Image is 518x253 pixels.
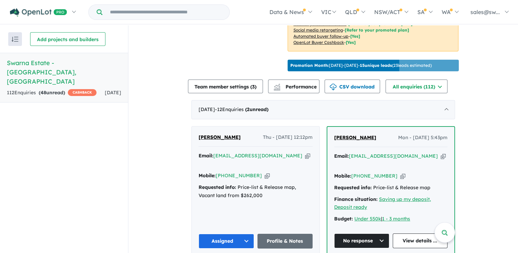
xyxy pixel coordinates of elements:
span: [Refer to your promoted plan] [345,27,409,33]
h5: Swarna Estate - [GEOGRAPHIC_DATA] , [GEOGRAPHIC_DATA] [7,58,121,86]
span: [Yes] [346,40,356,45]
span: CASHBACK [68,89,97,96]
a: [PERSON_NAME] [199,133,241,142]
img: line-chart.svg [274,84,280,87]
button: Copy [265,172,270,179]
div: 112 Enquir ies [7,89,97,97]
strong: Requested info: [199,184,236,190]
button: Performance [268,80,319,93]
strong: Requested info: [334,184,372,191]
button: All enquiries (112) [386,80,447,93]
strong: Email: [199,153,213,159]
span: Thu - [DATE] 12:12pm [263,133,313,142]
span: sales@sw... [470,9,500,15]
div: [DATE] [191,100,455,119]
input: Try estate name, suburb, builder or developer [104,5,228,20]
div: | [334,215,447,223]
a: Profile & Notes [257,234,313,249]
span: - 12 Enquir ies [215,106,268,112]
b: 15 unique leads [360,63,392,68]
strong: ( unread) [39,89,65,96]
a: Saving up my deposit, Deposit ready [334,196,431,210]
span: 48 [40,89,46,96]
span: [Yes] [350,34,360,39]
u: OpenLot Buyer Cashback [293,40,344,45]
u: Automated buyer follow-up [293,34,349,39]
strong: Email: [334,153,349,159]
span: [PERSON_NAME] [199,134,241,140]
div: Price-list & Release map [334,184,447,192]
a: View details ... [393,233,448,248]
span: [DATE] [105,89,121,96]
div: Price-list & Release map, Vacant land from $262,000 [199,183,313,200]
span: 2 [247,106,250,112]
u: Social media retargeting [293,27,343,33]
strong: ( unread) [245,106,268,112]
span: [Refer to your promoted plan] [348,21,413,26]
a: Under 550k [354,216,381,222]
strong: Mobile: [199,172,216,179]
span: Mon - [DATE] 5:43pm [398,134,447,142]
span: [PERSON_NAME] [334,134,376,141]
button: Add projects and builders [30,32,105,46]
img: Openlot PRO Logo White [10,8,67,17]
a: [EMAIL_ADDRESS][DOMAIN_NAME] [213,153,302,159]
p: [DATE] - [DATE] - ( 23 leads estimated) [290,62,432,69]
a: [PHONE_NUMBER] [216,172,262,179]
strong: Finance situation: [334,196,378,202]
a: 1 - 3 months [382,216,410,222]
button: CSV download [325,80,380,93]
b: Promotion Month: [290,63,329,68]
button: No response [334,233,389,248]
button: Copy [441,153,446,160]
a: [PERSON_NAME] [334,134,376,142]
u: Geo-targeted email & SMS [293,21,346,26]
button: Copy [400,172,405,180]
button: Team member settings (3) [188,80,263,93]
img: download icon [330,84,337,91]
span: 3 [252,84,255,90]
img: sort.svg [12,37,18,42]
a: [PHONE_NUMBER] [351,173,397,179]
button: Assigned [199,234,254,249]
span: Performance [275,84,317,90]
strong: Mobile: [334,173,351,179]
strong: Budget: [334,216,353,222]
img: bar-chart.svg [274,86,280,90]
a: [EMAIL_ADDRESS][DOMAIN_NAME] [349,153,438,159]
button: Copy [305,152,310,159]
